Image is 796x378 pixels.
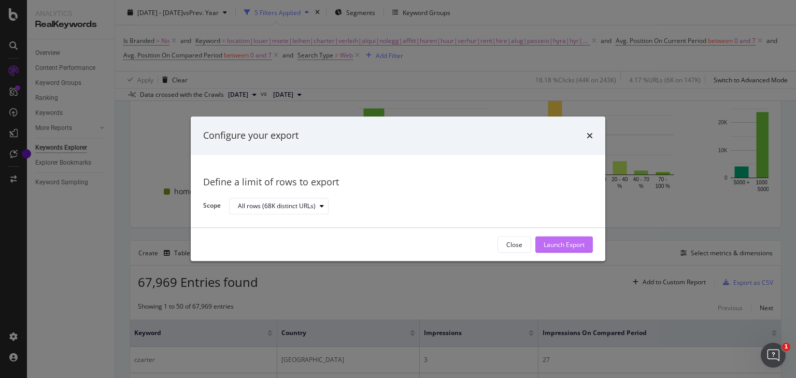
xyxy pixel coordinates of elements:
button: All rows (68K distinct URLs) [229,198,329,214]
div: All rows (68K distinct URLs) [238,203,316,209]
div: Define a limit of rows to export [203,176,593,189]
div: times [587,129,593,142]
div: modal [191,117,605,261]
button: Close [497,237,531,253]
span: 1 [782,343,790,351]
div: Configure your export [203,129,298,142]
div: Launch Export [544,240,585,249]
iframe: Intercom live chat [761,343,786,368]
button: Launch Export [535,237,593,253]
div: Close [506,240,522,249]
label: Scope [203,201,221,213]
